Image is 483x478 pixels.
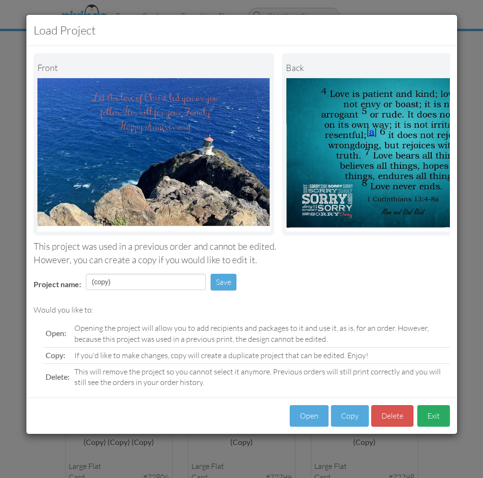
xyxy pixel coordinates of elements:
button: Save [211,274,236,291]
h3: Load Project [34,22,450,38]
div: Front [37,57,271,78]
div: This project was used in a previous order and cannot be edited. [34,240,450,253]
span: Delete: [46,372,70,381]
span: Copy: [46,350,65,360]
div: However, you can create a copy if you would like to edit it. [34,254,450,267]
input: Enter project name [86,274,206,290]
button: Exit [417,405,450,427]
div: Would you like to: [34,304,450,315]
span: Open: [46,328,66,338]
button: Copy [331,405,369,427]
td: If you'd like to make changes, copy will create a duplicate project that can be edited. Enjoy! [72,347,450,363]
label: Project name: [34,279,81,290]
img: Landscape Image [37,78,271,232]
button: Open [290,405,329,427]
td: This will remove the project so you cannot select it anymore. Previous orders will still print co... [72,363,450,390]
td: Opening the project will allow you to add recipients and packages to it and use it, as is, for an... [72,320,450,347]
button: Delete [371,405,413,427]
